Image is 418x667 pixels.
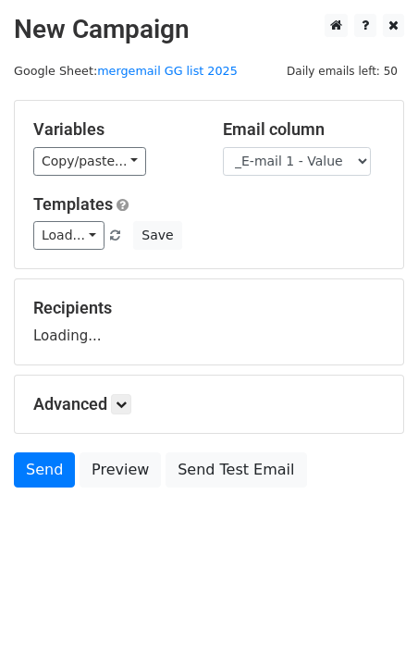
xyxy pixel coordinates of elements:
button: Save [133,221,181,250]
div: Loading... [33,298,385,346]
a: Send [14,452,75,488]
h2: New Campaign [14,14,404,45]
h5: Recipients [33,298,385,318]
a: Load... [33,221,104,250]
a: mergemail GG list 2025 [97,64,238,78]
a: Daily emails left: 50 [280,64,404,78]
a: Preview [80,452,161,488]
a: Send Test Email [166,452,306,488]
a: Templates [33,194,113,214]
span: Daily emails left: 50 [280,61,404,81]
h5: Variables [33,119,195,140]
small: Google Sheet: [14,64,238,78]
a: Copy/paste... [33,147,146,176]
h5: Email column [223,119,385,140]
h5: Advanced [33,394,385,414]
